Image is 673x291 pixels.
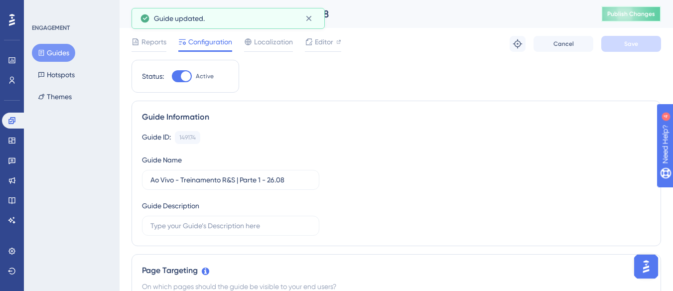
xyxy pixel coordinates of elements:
div: Ao Vivo - Treinamento R&S | Parte 1 - 26.08 [132,7,576,21]
span: Cancel [553,40,574,48]
div: Page Targeting [142,265,651,277]
span: Editor [315,36,333,48]
div: ENGAGEMENT [32,24,70,32]
div: Guide Name [142,154,182,166]
span: Need Help? [23,2,62,14]
span: Reports [141,36,166,48]
span: Guide updated. [154,12,205,24]
div: Status: [142,70,164,82]
div: Guide ID: [142,131,171,144]
button: Save [601,36,661,52]
span: Configuration [188,36,232,48]
div: Guide Description [142,200,199,212]
span: Save [624,40,638,48]
button: Hotspots [32,66,81,84]
iframe: UserGuiding AI Assistant Launcher [631,252,661,282]
input: Type your Guide’s Name here [150,174,311,185]
button: Cancel [534,36,593,52]
div: 4 [69,5,72,13]
div: Guide Information [142,111,651,123]
button: Guides [32,44,75,62]
div: 149174 [179,134,196,142]
span: Localization [254,36,293,48]
button: Themes [32,88,78,106]
input: Type your Guide’s Description here [150,220,311,231]
span: Publish Changes [607,10,655,18]
button: Publish Changes [601,6,661,22]
span: Active [196,72,214,80]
